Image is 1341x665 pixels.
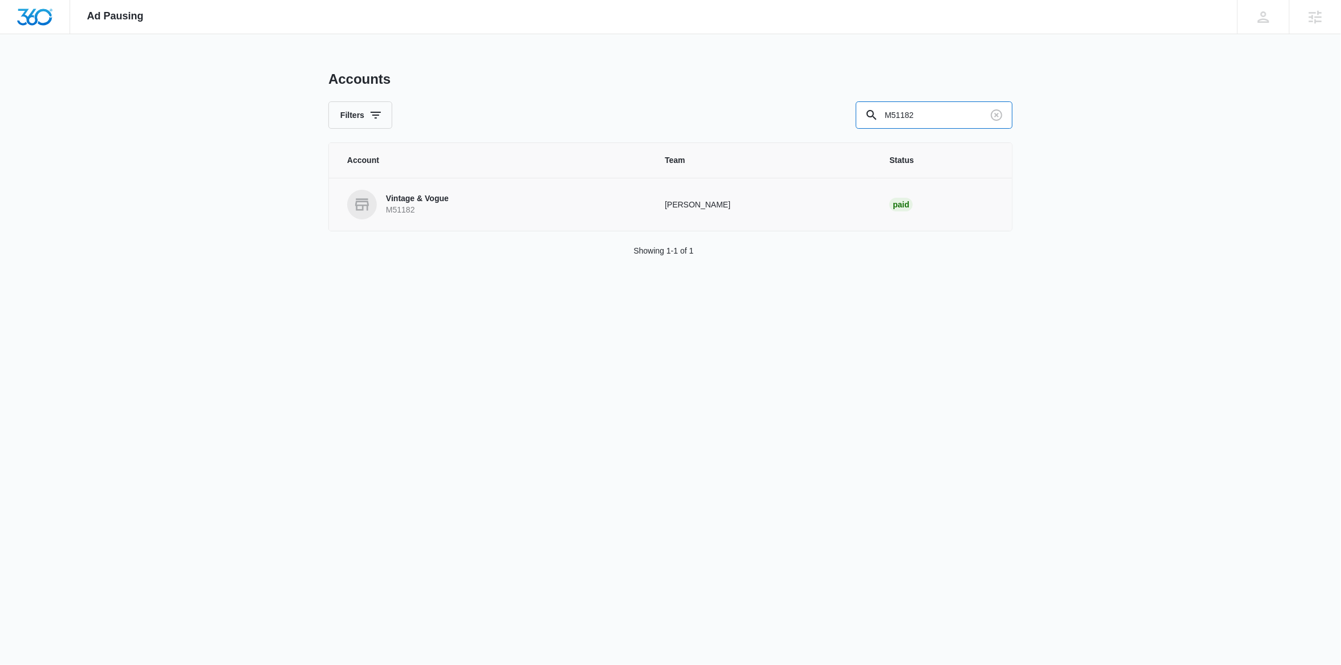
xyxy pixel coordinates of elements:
[633,245,693,257] p: Showing 1-1 of 1
[889,198,913,211] div: Paid
[386,205,449,216] p: M51182
[856,101,1013,129] input: Search By Account Number
[328,101,392,129] button: Filters
[328,71,391,88] h1: Accounts
[347,190,637,219] a: Vintage & VogueM51182
[665,154,862,166] span: Team
[665,199,862,211] p: [PERSON_NAME]
[988,106,1006,124] button: Clear
[347,154,637,166] span: Account
[87,10,144,22] span: Ad Pausing
[889,154,994,166] span: Status
[386,193,449,205] p: Vintage & Vogue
